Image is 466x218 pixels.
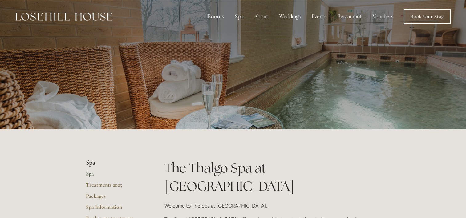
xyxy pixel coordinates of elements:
[333,10,367,23] div: Restaurant
[164,159,380,195] h1: The Thalgo Spa at [GEOGRAPHIC_DATA]
[164,202,380,210] p: Welcome to The Spa at [GEOGRAPHIC_DATA].
[86,192,145,204] a: Packages
[15,13,112,21] img: Losehill House
[230,10,248,23] div: Spa
[86,170,145,181] a: Spa
[86,181,145,192] a: Treatments 2025
[203,10,229,23] div: Rooms
[274,10,306,23] div: Weddings
[307,10,331,23] div: Events
[86,204,145,215] a: Spa Information
[404,9,451,24] a: Book Your Stay
[249,10,273,23] div: About
[368,10,398,23] a: Vouchers
[86,159,145,167] li: Spa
